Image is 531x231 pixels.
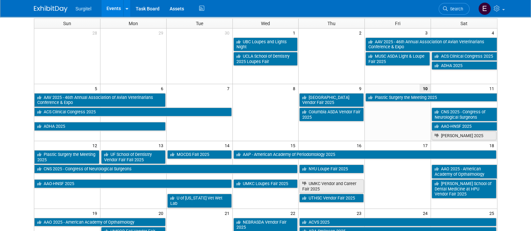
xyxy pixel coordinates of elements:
span: 1 [292,28,298,37]
a: UTHSC Vendor Fair 2025 [299,194,364,203]
a: [GEOGRAPHIC_DATA] Vendor Fair 2025 [299,93,364,107]
a: ADHA 2025 [432,61,497,70]
span: Mon [129,21,138,26]
span: 15 [290,141,298,150]
img: ExhibitDay [34,6,68,12]
span: 6 [160,84,166,93]
a: CNS 2025 - Congress of Neurological Surgeons [34,165,298,173]
span: 3 [425,28,431,37]
span: 20 [158,209,166,217]
a: AAV 2025 - 46th Annual Association of Avian Veterinarians Conference & Expo [34,93,166,107]
a: UCLA School of Dentistry 2025 Loupes Fair [233,52,298,66]
a: [PERSON_NAME] 2025 [432,131,496,140]
a: Columbia ASDA Vendor Fair 2025 [299,108,364,121]
a: NYU Loupe Fair 2025 [299,165,364,173]
span: 17 [422,141,431,150]
span: 25 [489,209,497,217]
a: AAO 2025 - American Academy of Opthalmology [34,218,166,227]
a: AAO-HNSF 2025 [432,122,497,131]
a: Plastic Surgery the Meeting 2025 [34,150,99,164]
span: Surgitel [76,6,91,11]
span: 13 [158,141,166,150]
span: 8 [292,84,298,93]
span: 23 [356,209,364,217]
span: Sat [460,21,468,26]
span: 2 [358,28,364,37]
span: 4 [491,28,497,37]
a: CNS 2025 - Congress of Neurological Surgeons [432,108,497,121]
span: Search [448,6,463,11]
span: 5 [94,84,100,93]
span: 30 [224,28,232,37]
a: AAV 2025 - 46th Annual Association of Avian Veterinarians Conference & Expo [365,38,497,51]
span: 21 [224,209,232,217]
span: 9 [358,84,364,93]
a: ACS Clinical Congress 2025 [432,52,497,61]
a: UF School of Dentistry Vendor Fair Fall 2025 [101,150,166,164]
span: 29 [158,28,166,37]
span: 18 [489,141,497,150]
a: Search [439,3,470,15]
a: ADHA 2025 [34,122,166,131]
img: Event Coordinator [478,2,491,15]
span: Fri [395,21,400,26]
span: 19 [92,209,100,217]
a: U of [US_STATE] Vet Wet Lab [167,194,232,208]
a: [PERSON_NAME] School of Dental Medicine at HPU Vendor Fair 2025 [432,179,496,198]
a: MUSC ASDA Light & Loupe Fair 2025 [365,52,430,66]
span: 16 [356,141,364,150]
span: 22 [290,209,298,217]
span: Tue [196,21,203,26]
span: 28 [92,28,100,37]
span: 12 [92,141,100,150]
a: UBC Loupes and Lights Night [233,38,298,51]
a: UMKC Vendor and Career Fair 2025 [299,179,364,193]
a: UMKC Loupes Fair 2025 [233,179,298,188]
a: ACVS 2025 [299,218,496,227]
span: 14 [224,141,232,150]
a: ACS Clinical Congress 2025 [34,108,232,116]
span: 7 [226,84,232,93]
span: Sun [63,21,71,26]
a: AAO 2025 - American Academy of Opthalmology [432,165,497,178]
a: MOCDS Fall 2025 [167,150,232,159]
span: 10 [419,84,431,93]
span: Wed [261,21,270,26]
span: 11 [489,84,497,93]
a: AAO-HNSF 2025 [34,179,232,188]
span: Thu [327,21,336,26]
span: 24 [422,209,431,217]
a: AAP - American Academy of Periodontology 2025 [233,150,496,159]
a: Plastic Surgery the Meeting 2025 [365,93,497,102]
